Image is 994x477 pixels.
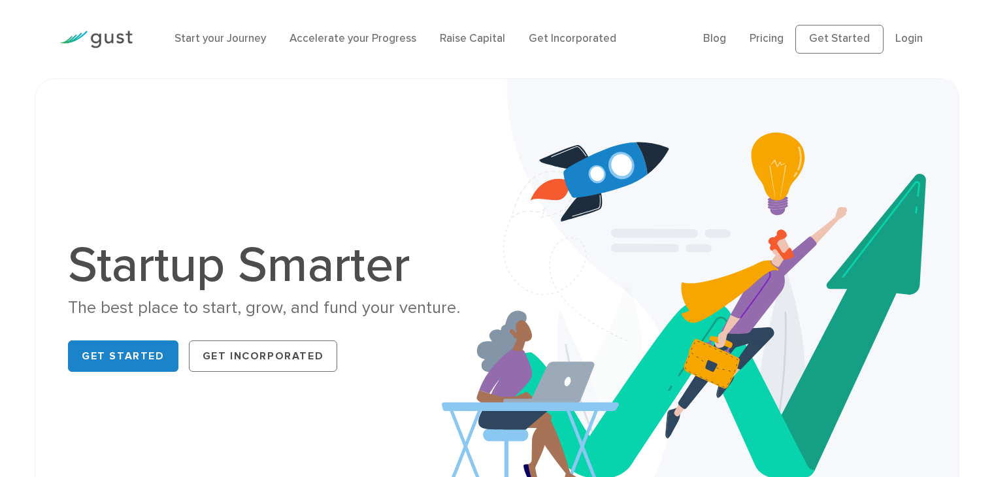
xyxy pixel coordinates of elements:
a: Blog [703,32,726,45]
img: Gust Logo [59,31,133,48]
a: Get Started [68,340,178,372]
a: Raise Capital [440,32,505,45]
a: Get Incorporated [189,340,338,372]
a: Get Incorporated [529,32,616,45]
h1: Startup Smarter [68,240,487,290]
a: Login [895,32,923,45]
a: Pricing [750,32,784,45]
a: Start your Journey [174,32,266,45]
a: Get Started [795,25,884,54]
a: Accelerate your Progress [290,32,416,45]
div: The best place to start, grow, and fund your venture. [68,297,487,320]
